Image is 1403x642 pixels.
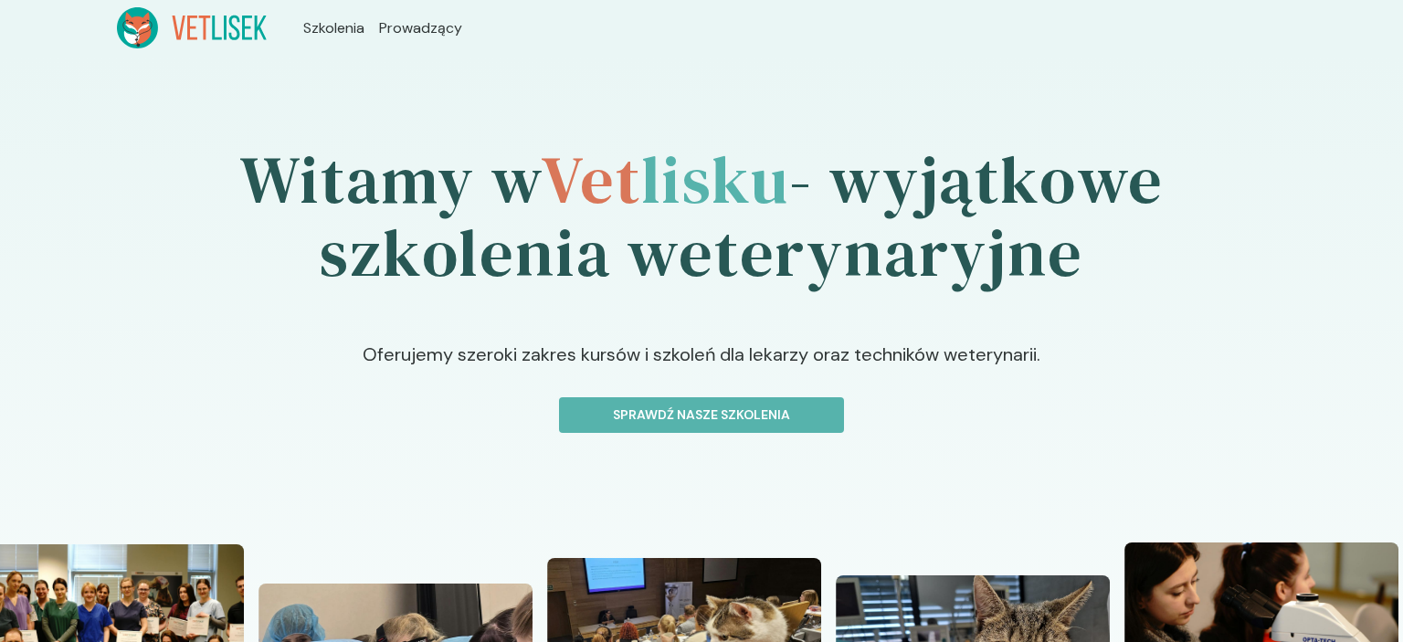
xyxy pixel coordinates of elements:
[379,17,462,39] a: Prowadzący
[303,17,364,39] a: Szkolenia
[575,405,828,425] p: Sprawdź nasze szkolenia
[559,397,844,433] button: Sprawdź nasze szkolenia
[641,134,789,225] span: lisku
[234,341,1169,397] p: Oferujemy szeroki zakres kursów i szkoleń dla lekarzy oraz techników weterynarii.
[117,92,1286,341] h1: Witamy w - wyjątkowe szkolenia weterynaryjne
[541,134,640,225] span: Vet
